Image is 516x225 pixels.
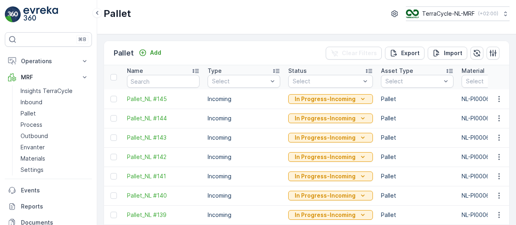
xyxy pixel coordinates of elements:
a: Inbound [17,97,92,108]
a: Pallet_NL #141 [127,172,200,180]
p: Process [21,121,42,129]
td: Pallet [377,167,458,186]
p: Add [150,49,161,57]
td: Incoming [204,109,284,128]
a: Reports [5,198,92,215]
p: Select [293,77,360,85]
a: Pallet_NL #140 [127,192,200,200]
button: In Progress-Incoming [288,133,373,142]
p: Asset Type [381,67,413,75]
div: Toggle Row Selected [110,134,117,141]
p: Select [212,77,268,85]
button: Export [385,47,424,60]
a: Pallet_NL #142 [127,153,200,161]
td: Pallet [377,205,458,225]
p: ( +02:00 ) [478,10,498,17]
p: Pallet [104,7,131,20]
p: In Progress-Incoming [295,153,356,161]
div: Toggle Row Selected [110,173,117,180]
button: In Progress-Incoming [288,191,373,200]
p: Export [401,49,420,57]
td: Pallet [377,109,458,128]
img: TC_v739CUj.png [406,9,419,18]
p: In Progress-Incoming [295,211,356,219]
button: MRF [5,69,92,85]
img: logo_light-DOdMpM7g.png [23,6,58,23]
td: Pallet [377,128,458,147]
p: Insights TerraCycle [21,87,73,95]
a: Pallet [17,108,92,119]
p: In Progress-Incoming [295,114,356,122]
div: Toggle Row Selected [110,192,117,199]
div: Toggle Row Selected [110,154,117,160]
td: Incoming [204,167,284,186]
a: Pallet_NL #143 [127,134,200,142]
button: TerraCycle-NL-MRF(+02:00) [406,6,510,21]
td: Pallet [377,147,458,167]
p: Operations [21,57,76,65]
p: In Progress-Incoming [295,95,356,103]
p: Type [208,67,222,75]
a: Pallet_NL #144 [127,114,200,122]
td: Incoming [204,89,284,109]
button: In Progress-Incoming [288,152,373,162]
p: In Progress-Incoming [295,172,356,180]
p: Pallet [21,109,36,118]
p: Clear Filters [342,49,377,57]
button: In Progress-Incoming [288,94,373,104]
p: Reports [21,202,89,211]
td: Incoming [204,128,284,147]
div: Toggle Row Selected [110,212,117,218]
p: Status [288,67,307,75]
td: Incoming [204,186,284,205]
a: Outbound [17,130,92,142]
a: Envanter [17,142,92,153]
td: Incoming [204,205,284,225]
button: Operations [5,53,92,69]
div: Toggle Row Selected [110,115,117,122]
a: Materials [17,153,92,164]
p: Name [127,67,143,75]
p: In Progress-Incoming [295,134,356,142]
td: Pallet [377,186,458,205]
p: Settings [21,166,44,174]
p: Import [444,49,462,57]
td: Incoming [204,147,284,167]
p: ⌘B [78,36,86,43]
button: Add [135,48,164,58]
p: Materials [21,155,45,163]
td: Pallet [377,89,458,109]
button: In Progress-Incoming [288,171,373,181]
p: MRF [21,73,76,81]
a: Process [17,119,92,130]
p: Select [385,77,441,85]
p: TerraCycle-NL-MRF [422,10,475,18]
img: logo [5,6,21,23]
p: Material [462,67,485,75]
p: In Progress-Incoming [295,192,356,200]
div: Toggle Row Selected [110,96,117,102]
a: Settings [17,164,92,175]
a: Pallet_NL #139 [127,211,200,219]
button: Import [428,47,467,60]
button: In Progress-Incoming [288,210,373,220]
p: Pallet [114,47,134,59]
p: Outbound [21,132,48,140]
button: Clear Filters [326,47,382,60]
a: Events [5,182,92,198]
p: Envanter [21,143,45,151]
p: Events [21,186,89,194]
a: Pallet_NL #145 [127,95,200,103]
a: Insights TerraCycle [17,85,92,97]
input: Search [127,75,200,88]
p: Inbound [21,98,42,106]
button: In Progress-Incoming [288,114,373,123]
